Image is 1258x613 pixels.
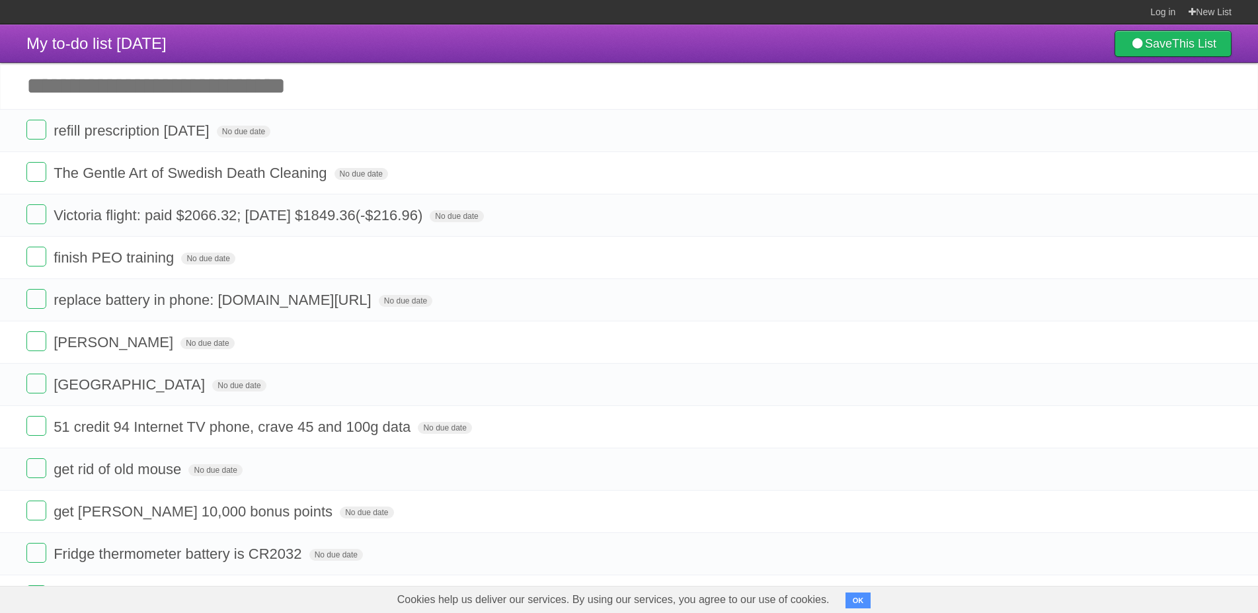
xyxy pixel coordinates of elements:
[26,458,46,478] label: Done
[54,249,177,266] span: finish PEO training
[54,546,305,562] span: Fridge thermometer battery is CR2032
[340,507,393,518] span: No due date
[26,204,46,224] label: Done
[54,122,213,139] span: refill prescription [DATE]
[1172,37,1216,50] b: This List
[181,253,235,265] span: No due date
[26,501,46,520] label: Done
[217,126,270,138] span: No due date
[212,380,266,391] span: No due date
[180,337,234,349] span: No due date
[26,120,46,140] label: Done
[54,461,184,477] span: get rid of old mouse
[54,334,177,350] span: [PERSON_NAME]
[1115,30,1232,57] a: SaveThis List
[26,416,46,436] label: Done
[26,374,46,393] label: Done
[309,549,363,561] span: No due date
[26,289,46,309] label: Done
[54,376,208,393] span: [GEOGRAPHIC_DATA]
[418,422,471,434] span: No due date
[26,331,46,351] label: Done
[26,247,46,266] label: Done
[26,162,46,182] label: Done
[334,168,388,180] span: No due date
[54,165,330,181] span: The Gentle Art of Swedish Death Cleaning
[54,292,375,308] span: replace battery in phone: [DOMAIN_NAME][URL]
[379,295,432,307] span: No due date
[54,207,426,224] span: Victoria flight: paid $2066.32; [DATE] $1849.36(-$216.96)
[384,587,843,613] span: Cookies help us deliver our services. By using our services, you agree to our use of cookies.
[26,585,46,605] label: Done
[54,419,414,435] span: 51 credit 94 Internet TV phone, crave 45 and 100g data
[26,34,167,52] span: My to-do list [DATE]
[430,210,483,222] span: No due date
[188,464,242,476] span: No due date
[26,543,46,563] label: Done
[845,593,871,608] button: OK
[54,503,336,520] span: get [PERSON_NAME] 10,000 bonus points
